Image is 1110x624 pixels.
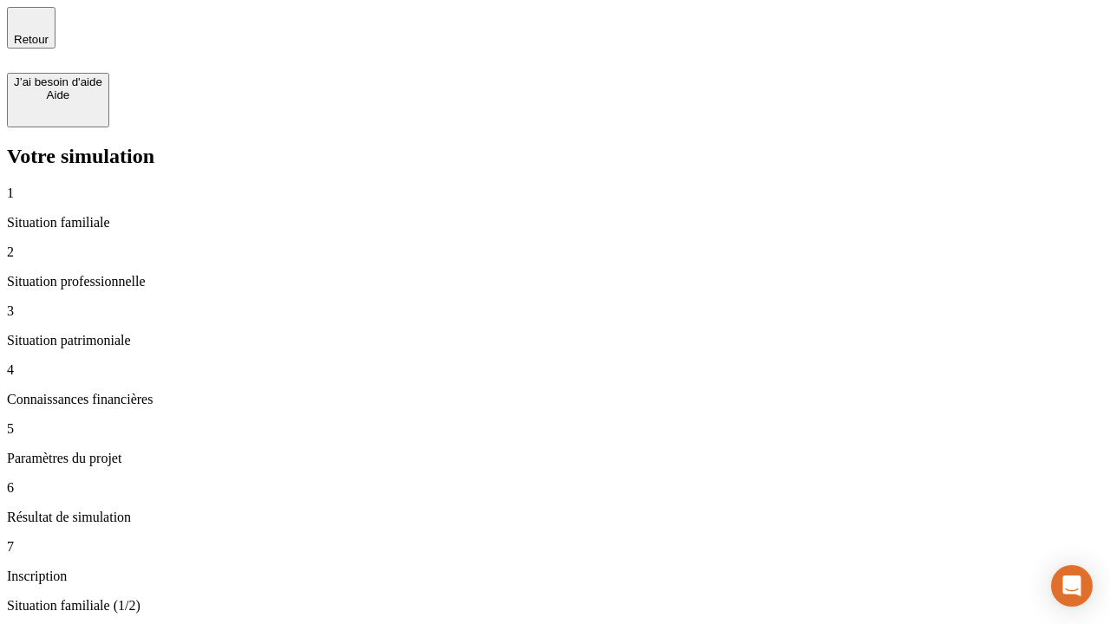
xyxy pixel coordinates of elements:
[7,244,1103,260] p: 2
[7,451,1103,466] p: Paramètres du projet
[7,215,1103,231] p: Situation familiale
[7,480,1103,496] p: 6
[7,185,1103,201] p: 1
[7,333,1103,348] p: Situation patrimoniale
[7,362,1103,378] p: 4
[7,145,1103,168] h2: Votre simulation
[7,510,1103,525] p: Résultat de simulation
[7,539,1103,555] p: 7
[14,88,102,101] div: Aide
[7,392,1103,407] p: Connaissances financières
[7,73,109,127] button: J’ai besoin d'aideAide
[7,598,1103,614] p: Situation familiale (1/2)
[7,303,1103,319] p: 3
[1051,565,1093,607] div: Open Intercom Messenger
[7,7,55,49] button: Retour
[7,569,1103,584] p: Inscription
[14,75,102,88] div: J’ai besoin d'aide
[7,421,1103,437] p: 5
[14,33,49,46] span: Retour
[7,274,1103,289] p: Situation professionnelle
